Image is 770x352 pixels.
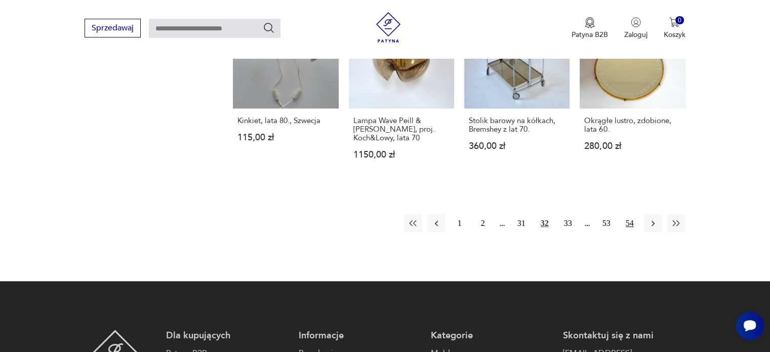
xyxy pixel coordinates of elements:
p: Informacje [299,330,421,342]
p: Koszyk [664,30,685,40]
button: Patyna B2B [572,17,608,40]
h3: Okrągłe lustro, zdobione, lata 60. [584,116,680,134]
a: Ikona medaluPatyna B2B [572,17,608,40]
p: Skontaktuj się z nami [563,330,685,342]
p: 1150,00 zł [353,150,450,159]
button: Szukaj [263,22,275,34]
p: Patyna B2B [572,30,608,40]
button: 53 [597,214,616,232]
button: Sprzedawaj [85,19,141,37]
img: Ikona koszyka [669,17,679,27]
a: Produkt wyprzedanyLampa Wave Peill & Putzler, proj. Koch&Lowy, lata 70Lampa Wave Peill & [PERSON_... [349,3,454,179]
p: 360,00 zł [469,142,565,150]
a: Sprzedawaj [85,25,141,32]
a: Produkt wyprzedanyOkrągłe lustro, zdobione, lata 60.Okrągłe lustro, zdobione, lata 60.280,00 zł [580,3,685,179]
img: Patyna - sklep z meblami i dekoracjami vintage [373,12,403,43]
p: 280,00 zł [584,142,680,150]
p: Dla kupujących [166,330,288,342]
button: 1 [451,214,469,232]
img: Ikona medalu [585,17,595,28]
iframe: Smartsupp widget button [736,311,764,340]
div: 0 [675,16,684,25]
button: 0Koszyk [664,17,685,40]
button: 31 [512,214,531,232]
button: 32 [536,214,554,232]
p: Zaloguj [624,30,647,40]
a: Produkt wyprzedanyStolik barowy na kółkach, Bremshey z lat 70.Stolik barowy na kółkach, Bremshey ... [464,3,570,179]
img: Ikonka użytkownika [631,17,641,27]
p: 115,00 zł [237,133,334,142]
h3: Lampa Wave Peill & [PERSON_NAME], proj. Koch&Lowy, lata 70 [353,116,450,142]
h3: Kinkiet, lata 80., Szwecja [237,116,334,125]
button: Zaloguj [624,17,647,40]
p: Kategorie [431,330,553,342]
button: 33 [559,214,577,232]
a: Produkt wyprzedanyKinkiet, lata 80., SzwecjaKinkiet, lata 80., Szwecja115,00 zł [233,3,338,179]
button: 2 [474,214,492,232]
button: 54 [621,214,639,232]
h3: Stolik barowy na kółkach, Bremshey z lat 70. [469,116,565,134]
